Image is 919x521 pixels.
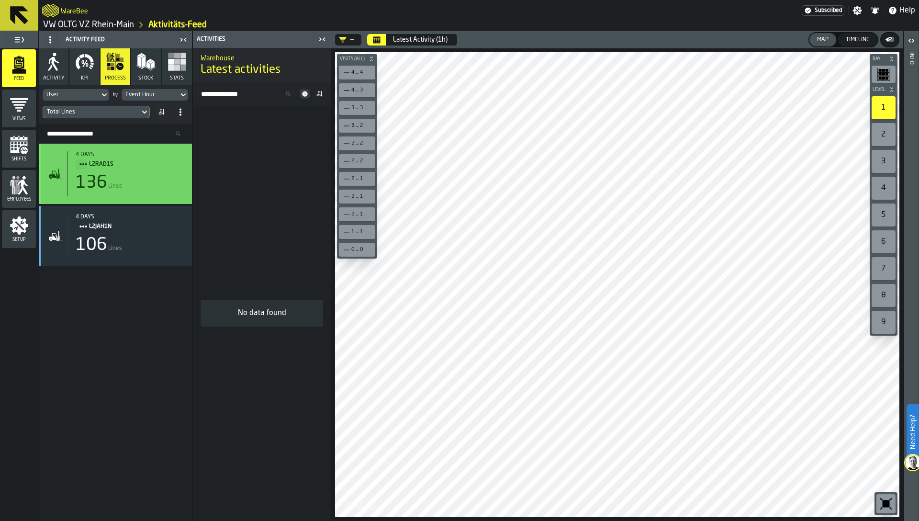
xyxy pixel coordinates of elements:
[337,170,377,188] div: button-toolbar-undefined
[76,151,184,170] div: Title
[39,206,192,266] div: stat-
[870,282,897,309] div: button-toolbar-undefined
[367,34,457,45] div: Select date range
[81,75,89,81] span: KPI
[315,34,329,45] label: button-toggle-Close me
[42,2,59,19] a: logo-header
[337,188,377,205] div: button-toolbar-undefined
[872,204,896,227] div: 5
[872,123,896,146] div: 2
[2,90,36,128] li: menu Views
[2,49,36,88] li: menu Feed
[89,221,177,232] span: L2JAH1N
[43,106,150,118] div: DropdownMenuValue-eventsCount
[108,183,122,190] span: Lines
[2,116,36,122] span: Views
[337,81,377,99] div: button-toolbar-undefined
[2,76,36,81] span: Feed
[870,228,897,255] div: button-toolbar-undefined
[195,36,315,43] div: Activities
[337,99,377,117] div: button-toolbar-undefined
[870,148,897,175] div: button-toolbar-undefined
[138,75,154,81] span: Stock
[76,214,184,232] div: Title
[809,33,836,46] button: button-Map
[337,223,377,241] div: button-toolbar-undefined
[872,284,896,307] div: 8
[337,205,377,223] div: button-toolbar-undefined
[337,241,377,259] div: button-toolbar-undefined
[193,48,331,82] div: title-Latest activities
[76,151,184,158] div: Start: 22/08/2025, 10:09:03 - End: 22/08/2025, 10:49:06
[170,75,184,81] span: Stats
[351,176,372,182] div: 2 ... 1
[341,192,373,202] div: 2 ... 1
[125,91,175,98] div: DropdownMenuValue-eventHour
[813,36,832,43] div: Map
[47,109,136,115] div: DropdownMenuValue-eventsCount
[871,57,887,62] span: Bay
[351,123,372,129] div: 3 ... 2
[113,92,118,98] div: by
[76,214,184,220] div: 4 days
[351,87,372,93] div: 4 ... 3
[393,36,448,44] div: Latest Activity (1h)
[351,158,372,164] div: 2 ... 2
[341,68,373,78] div: 4 ... 4
[61,6,88,15] h2: Sub Title
[341,209,373,219] div: 2 ... 1
[341,245,373,255] div: 0 ... 0
[89,159,177,170] span: L2RAD1S
[870,85,897,94] button: button-
[872,177,896,200] div: 4
[908,50,915,519] div: Info
[802,5,844,16] div: Menu Subscription
[904,31,919,521] header: Info
[842,36,874,43] div: Timeline
[148,20,207,30] a: link-to-/wh/i/44979e6c-6f66-405e-9874-c1e29f02a54a/feed/cb2375cd-a213-45f6-a9a8-871f1953d9f6
[193,31,331,48] header: Activities
[871,87,887,92] span: Level
[849,6,866,15] label: button-toggle-Settings
[39,144,192,204] div: stat-
[2,157,36,162] span: Shifts
[884,5,919,16] label: button-toggle-Help
[341,138,373,148] div: 2 ... 2
[351,229,372,235] div: 1 ... 1
[2,210,36,249] li: menu Setup
[802,5,844,16] a: link-to-/wh/i/44979e6c-6f66-405e-9874-c1e29f02a54a/settings/billing
[339,36,354,44] div: DropdownMenuValue-
[351,247,372,253] div: 0 ... 0
[870,175,897,202] div: button-toolbar-undefined
[870,54,897,64] button: button-
[337,54,377,64] button: button-
[899,5,915,16] span: Help
[43,20,134,30] a: link-to-/wh/i/44979e6c-6f66-405e-9874-c1e29f02a54a
[337,135,377,152] div: button-toolbar-undefined
[815,7,842,14] span: Subscribed
[351,140,372,147] div: 2 ... 2
[76,151,184,158] div: 4 days
[337,496,391,515] a: logo-header
[866,6,884,15] label: button-toggle-Notifications
[872,257,896,280] div: 7
[341,121,373,131] div: 3 ... 2
[177,34,190,45] label: button-toggle-Close me
[201,62,280,78] span: Latest activities
[46,91,96,98] div: DropdownMenuValue-agentUser
[2,130,36,168] li: menu Shifts
[872,311,896,334] div: 9
[43,89,109,101] div: DropdownMenuValue-agentUser
[337,152,377,170] div: button-toolbar-undefined
[905,33,918,50] label: button-toggle-Open
[337,117,377,135] div: button-toolbar-undefined
[2,197,36,202] span: Employees
[341,174,373,184] div: 2 ... 1
[874,492,897,515] div: button-toolbar-undefined
[872,96,896,119] div: 1
[337,64,377,81] div: button-toolbar-undefined
[2,237,36,242] span: Setup
[838,33,877,46] button: button-Timeline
